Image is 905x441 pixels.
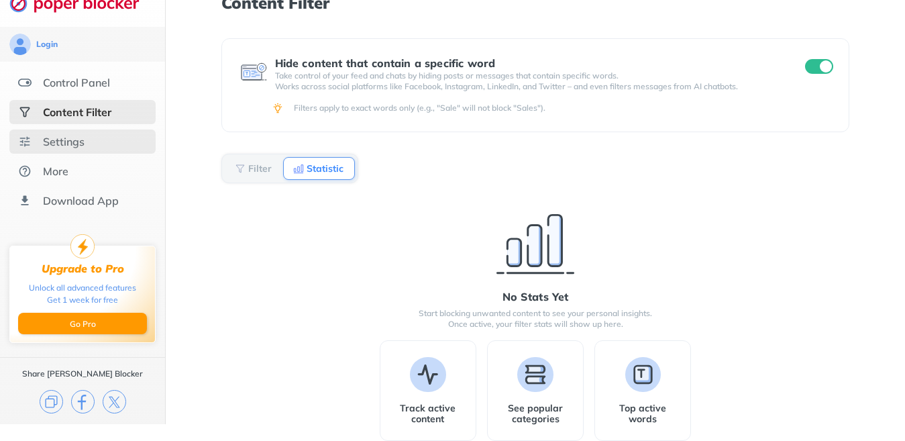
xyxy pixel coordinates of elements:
div: Upgrade to Pro [42,262,124,275]
div: Settings [43,135,85,148]
div: Share [PERSON_NAME] Blocker [22,369,143,379]
b: Statistic [307,164,343,173]
div: No Stats Yet [380,291,692,303]
img: copy.svg [40,390,63,413]
div: Filters apply to exact words only (e.g., "Sale" will not block "Sales"). [294,103,831,113]
img: about.svg [18,164,32,178]
img: facebook.svg [71,390,95,413]
img: upgrade-to-pro.svg [70,234,95,258]
img: features.svg [18,76,32,89]
div: Get 1 week for free [47,294,118,306]
img: Statistic [293,163,304,174]
img: avatar.svg [9,34,31,55]
img: settings.svg [18,135,32,148]
b: Filter [248,164,272,173]
img: download-app.svg [18,194,32,207]
b: Track active content [396,403,460,424]
b: Top active words [611,403,674,424]
div: Login [36,39,58,50]
img: Filter [235,163,246,174]
div: Hide content that contain a specific word [275,57,782,69]
img: social-selected.svg [18,105,32,119]
div: Control Panel [43,76,110,89]
p: Works across social platforms like Facebook, Instagram, LinkedIn, and Twitter – and even filters ... [275,81,782,92]
img: x.svg [103,390,126,413]
div: Download App [43,194,119,207]
div: Unlock all advanced features [29,282,136,294]
p: Once active, your filter stats will show up here. [380,319,692,330]
button: Go Pro [18,313,147,334]
div: Content Filter [43,105,111,119]
div: More [43,164,68,178]
p: Start blocking unwanted content to see your personal insights. [380,308,692,319]
b: See popular categories [504,403,567,424]
p: Take control of your feed and chats by hiding posts or messages that contain specific words. [275,70,782,81]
